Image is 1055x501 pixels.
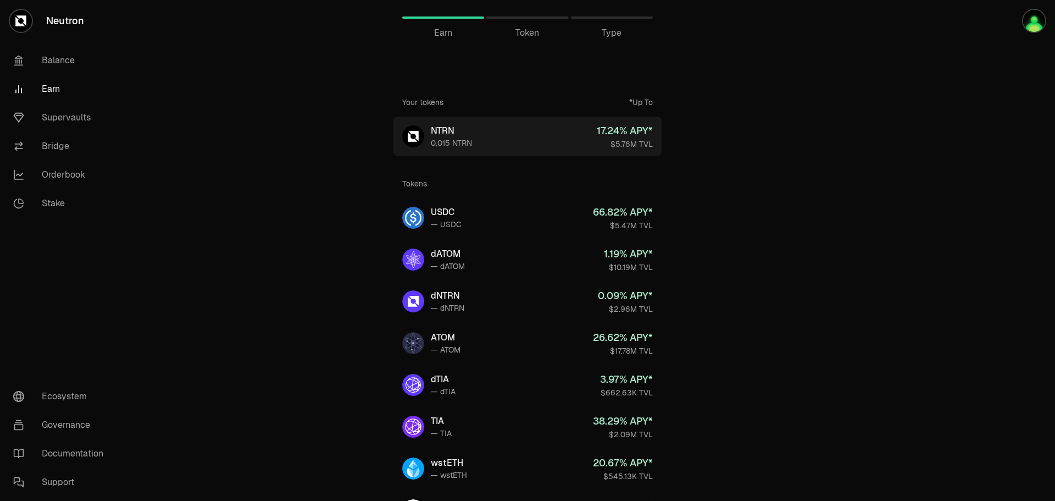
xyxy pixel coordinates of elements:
[4,132,119,161] a: Bridge
[431,470,467,481] div: — wstETH
[593,205,653,220] div: 66.82 % APY*
[598,288,653,304] div: 0.09 % APY*
[431,428,452,439] div: — TIA
[4,161,119,189] a: Orderbook
[431,289,464,302] div: dNTRN
[393,198,662,238] a: USDCUSDC— USDC66.82% APY*$5.47M TVL
[431,344,460,355] div: — ATOM
[597,139,653,150] div: $5.76M TVL
[431,206,462,219] div: USDC
[434,26,452,40] span: Earn
[393,323,662,363] a: ATOMATOM— ATOM26.62% APY*$17.78M TVL
[402,125,424,147] img: NTRN
[431,331,460,344] div: ATOM
[431,247,465,261] div: dATOM
[393,365,662,405] a: dTIAdTIA— dTIA3.97% APY*$662.63K TVL
[431,219,462,230] div: — USDC
[402,97,443,108] div: Your tokens
[402,374,424,396] img: dTIA
[4,75,119,103] a: Earn
[393,282,662,321] a: dNTRNdNTRN— dNTRN0.09% APY*$2.96M TVL
[4,46,119,75] a: Balance
[602,26,621,40] span: Type
[431,137,472,148] div: 0.015 NTRN
[431,302,464,313] div: — dNTRN
[393,240,662,279] a: dATOMdATOM— dATOM1.19% APY*$10.19M TVL
[593,220,653,231] div: $5.47M TVL
[4,103,119,132] a: Supervaults
[593,455,653,471] div: 20.67 % APY*
[604,246,653,262] div: 1.19 % APY*
[402,207,424,229] img: USDC
[593,414,653,429] div: 38.29 % APY*
[431,124,472,137] div: NTRN
[597,123,653,139] div: 17.24 % APY*
[393,407,662,447] a: TIATIA— TIA38.29% APY*$2.09M TVL
[431,386,456,397] div: — dTIA
[4,411,119,439] a: Governance
[393,117,662,156] a: NTRNNTRN0.015 NTRN17.24% APY*$5.76M TVL
[593,345,653,356] div: $17.78M TVL
[402,178,427,189] div: Tokens
[4,439,119,468] a: Documentation
[431,456,467,470] div: wstETH
[593,330,653,345] div: 26.62 % APY*
[593,471,653,482] div: $545.13K TVL
[431,373,456,386] div: dTIA
[402,332,424,354] img: ATOM
[600,372,653,387] div: 3.97 % APY*
[393,449,662,488] a: wstETHwstETH— wstETH20.67% APY*$545.13K TVL
[402,290,424,312] img: dNTRN
[402,458,424,480] img: wstETH
[4,382,119,411] a: Ecosystem
[4,468,119,497] a: Support
[604,262,653,273] div: $10.19M TVL
[593,429,653,440] div: $2.09M TVL
[402,249,424,271] img: dATOM
[600,387,653,398] div: $662.63K TVL
[1023,10,1045,32] img: M
[431,415,452,428] div: TIA
[629,97,653,108] div: *Up To
[598,304,653,315] div: $2.96M TVL
[402,416,424,438] img: TIA
[402,4,484,31] a: Earn
[515,26,539,40] span: Token
[4,189,119,218] a: Stake
[431,261,465,272] div: — dATOM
